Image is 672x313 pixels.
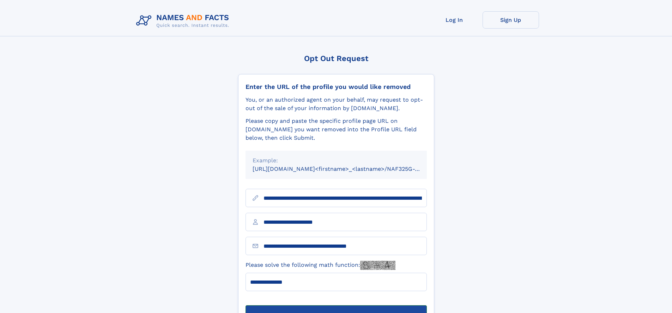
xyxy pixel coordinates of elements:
label: Please solve the following math function: [246,261,395,270]
img: Logo Names and Facts [133,11,235,30]
div: You, or an authorized agent on your behalf, may request to opt-out of the sale of your informatio... [246,96,427,113]
a: Sign Up [483,11,539,29]
a: Log In [426,11,483,29]
div: Example: [253,156,420,165]
div: Please copy and paste the specific profile page URL on [DOMAIN_NAME] you want removed into the Pr... [246,117,427,142]
div: Enter the URL of the profile you would like removed [246,83,427,91]
div: Opt Out Request [238,54,434,63]
small: [URL][DOMAIN_NAME]<firstname>_<lastname>/NAF325G-xxxxxxxx [253,165,440,172]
